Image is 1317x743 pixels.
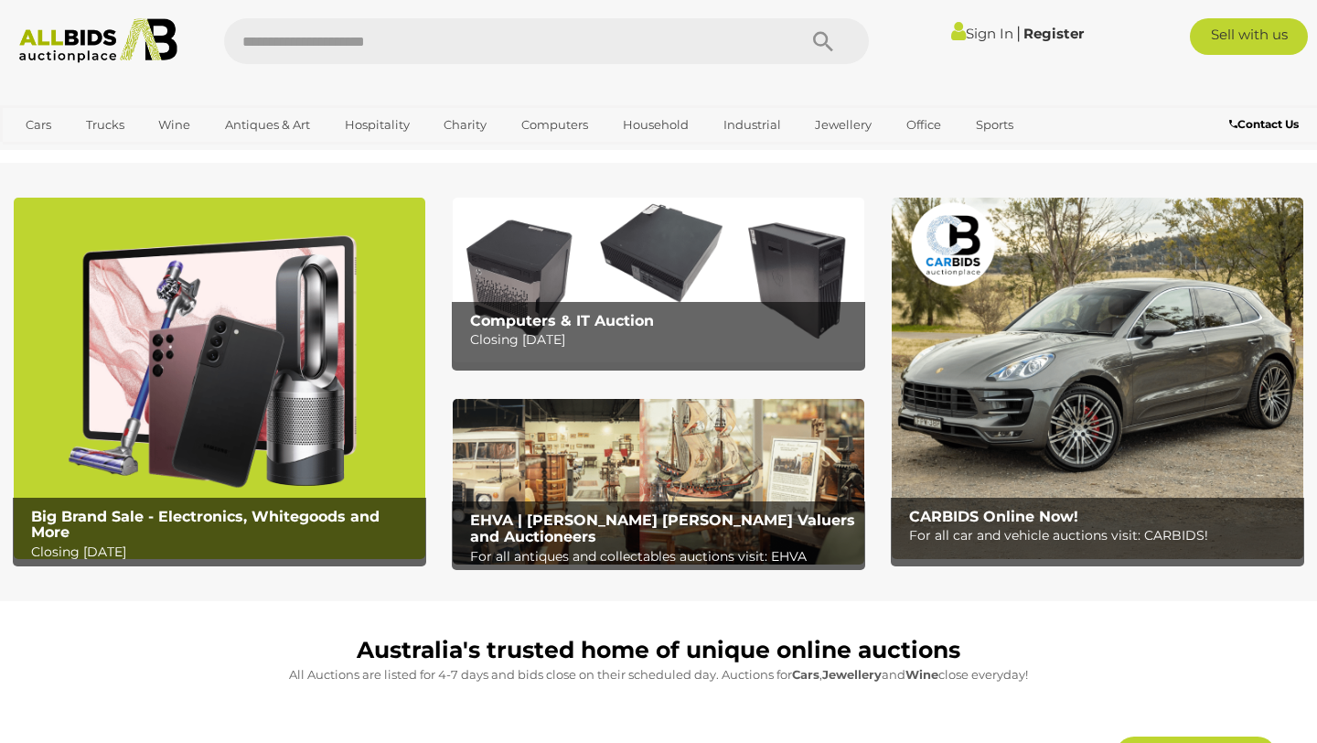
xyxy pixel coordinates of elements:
[894,110,953,140] a: Office
[1190,18,1308,55] a: Sell with us
[892,198,1303,558] img: CARBIDS Online Now!
[1016,23,1021,43] span: |
[822,667,882,682] strong: Jewellery
[909,524,1294,547] p: For all car and vehicle auctions visit: CARBIDS!
[453,198,864,362] img: Computers & IT Auction
[10,18,187,63] img: Allbids.com.au
[23,664,1294,685] p: All Auctions are listed for 4-7 days and bids close on their scheduled day. Auctions for , and cl...
[905,667,938,682] strong: Wine
[470,328,855,351] p: Closing [DATE]
[470,312,654,329] b: Computers & IT Auction
[14,110,63,140] a: Cars
[31,508,380,542] b: Big Brand Sale - Electronics, Whitegoods and More
[892,198,1303,558] a: CARBIDS Online Now! CARBIDS Online Now! For all car and vehicle auctions visit: CARBIDS!
[1229,114,1303,135] a: Contact Us
[509,110,600,140] a: Computers
[964,110,1025,140] a: Sports
[803,110,883,140] a: Jewellery
[14,140,167,170] a: [GEOGRAPHIC_DATA]
[470,545,855,568] p: For all antiques and collectables auctions visit: EHVA
[909,508,1078,525] b: CARBIDS Online Now!
[1023,25,1084,42] a: Register
[951,25,1013,42] a: Sign In
[213,110,322,140] a: Antiques & Art
[470,511,855,545] b: EHVA | [PERSON_NAME] [PERSON_NAME] Valuers and Auctioneers
[14,198,425,558] img: Big Brand Sale - Electronics, Whitegoods and More
[14,198,425,558] a: Big Brand Sale - Electronics, Whitegoods and More Big Brand Sale - Electronics, Whitegoods and Mo...
[777,18,869,64] button: Search
[23,638,1294,663] h1: Australia's trusted home of unique online auctions
[712,110,793,140] a: Industrial
[1229,117,1299,131] b: Contact Us
[146,110,202,140] a: Wine
[432,110,498,140] a: Charity
[74,110,136,140] a: Trucks
[453,198,864,362] a: Computers & IT Auction Computers & IT Auction Closing [DATE]
[453,399,864,564] a: EHVA | Evans Hastings Valuers and Auctioneers EHVA | [PERSON_NAME] [PERSON_NAME] Valuers and Auct...
[31,541,416,564] p: Closing [DATE]
[792,667,819,682] strong: Cars
[611,110,701,140] a: Household
[333,110,422,140] a: Hospitality
[453,399,864,564] img: EHVA | Evans Hastings Valuers and Auctioneers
